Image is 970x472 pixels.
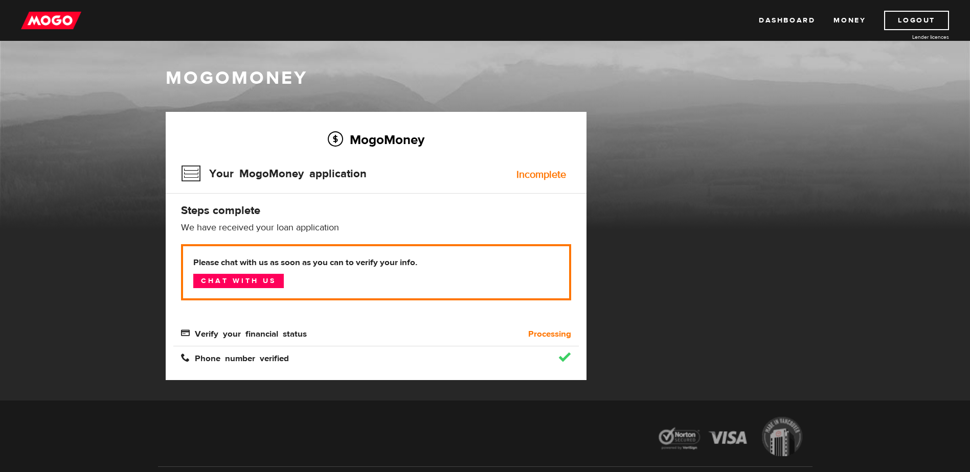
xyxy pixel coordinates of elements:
[193,256,559,269] b: Please chat with us as soon as you can to verify your info.
[181,160,367,187] h3: Your MogoMoney application
[765,234,970,472] iframe: LiveChat chat widget
[516,170,566,180] div: Incomplete
[181,203,571,218] h4: Steps complete
[166,67,805,89] h1: MogoMoney
[833,11,866,30] a: Money
[884,11,949,30] a: Logout
[528,328,571,340] b: Processing
[181,353,289,362] span: Phone number verified
[21,11,81,30] img: mogo_logo-11ee424be714fa7cbb0f0f49df9e16ec.png
[181,129,571,150] h2: MogoMoney
[872,33,949,41] a: Lender licences
[181,222,571,234] p: We have received your loan application
[181,328,307,337] span: Verify your financial status
[649,409,813,467] img: legal-icons-92a2ffecb4d32d839781d1b4e4802d7b.png
[759,11,815,30] a: Dashboard
[193,274,284,288] a: Chat with us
